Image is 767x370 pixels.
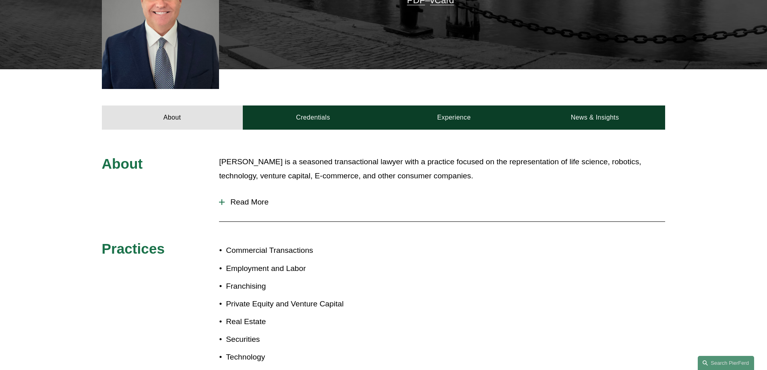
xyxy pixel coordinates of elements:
[226,350,383,364] p: Technology
[226,333,383,347] p: Securities
[524,105,665,130] a: News & Insights
[219,192,665,213] button: Read More
[698,356,754,370] a: Search this site
[226,315,383,329] p: Real Estate
[226,244,383,258] p: Commercial Transactions
[226,262,383,276] p: Employment and Labor
[225,198,665,207] span: Read More
[243,105,384,130] a: Credentials
[102,241,165,256] span: Practices
[219,155,665,183] p: [PERSON_NAME] is a seasoned transactional lawyer with a practice focused on the representation of...
[102,105,243,130] a: About
[226,297,383,311] p: Private Equity and Venture Capital
[102,156,143,172] span: About
[384,105,525,130] a: Experience
[226,279,383,294] p: Franchising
